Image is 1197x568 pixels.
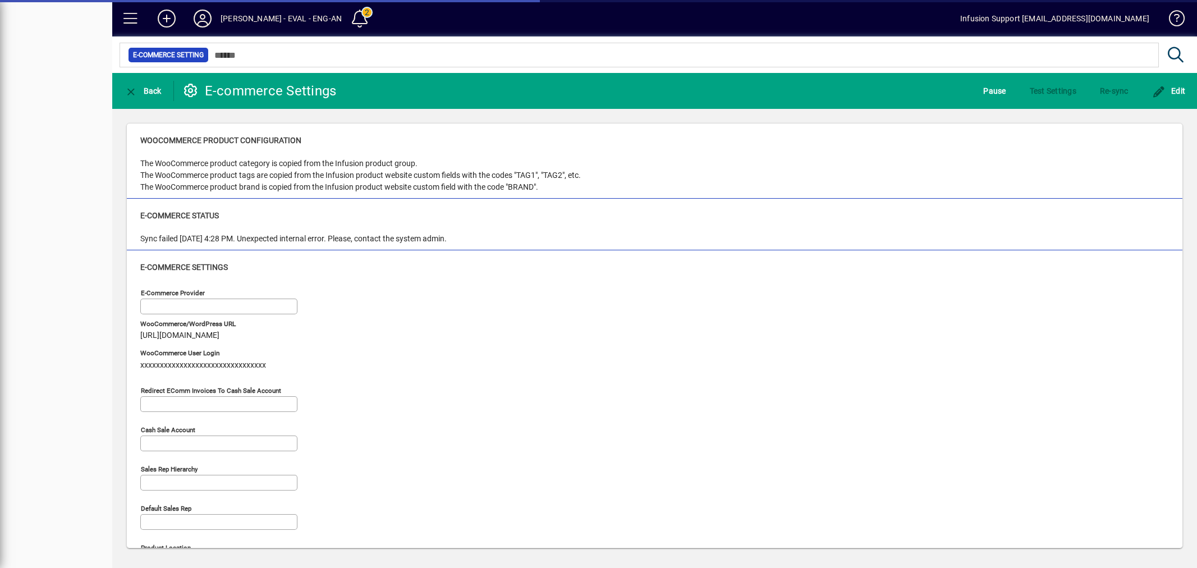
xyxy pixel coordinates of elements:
button: Profile [185,8,221,29]
mat-label: E-commerce Provider [141,289,205,297]
mat-label: Default sales rep [141,505,191,512]
mat-label: Cash sale account [141,426,195,434]
div: [PERSON_NAME] - EVAL - ENG-AN [221,10,342,28]
span: E-commerce Status [140,211,219,220]
span: [URL][DOMAIN_NAME] [140,331,219,340]
mat-label: Product location [141,544,191,552]
button: Pause [980,81,1008,101]
span: WooCommerce product configuration [140,136,301,145]
app-page-header-button: Back [112,81,174,101]
button: Back [121,81,164,101]
span: xxxxxxxxxxxxxxxxxxxxxxxxxxxxxxxx [140,361,266,370]
span: E-commerce Setting [133,49,204,61]
span: Pause [983,82,1006,100]
button: Add [149,8,185,29]
div: Infusion Support [EMAIL_ADDRESS][DOMAIN_NAME] [960,10,1149,28]
span: Back [124,86,162,95]
mat-label: Redirect eComm Invoices to Cash Sale Account [141,387,281,395]
button: Re-sync [1097,81,1131,101]
mat-label: Sales Rep Hierarchy [141,465,198,473]
div: The WooCommerce product category is copied from the Infusion product group. The WooCommerce produ... [140,158,581,193]
span: E-commerce Settings [140,263,228,272]
span: Re-sync [1100,82,1129,100]
a: Knowledge Base [1161,2,1183,39]
span: Edit [1152,86,1186,95]
button: Edit [1149,81,1189,101]
div: E-commerce Settings [182,82,337,100]
div: Sync failed [DATE] 4:28 PM. Unexpected internal error. Please, contact the system admin. [140,233,447,245]
span: WooCommerce User Login [140,350,266,357]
